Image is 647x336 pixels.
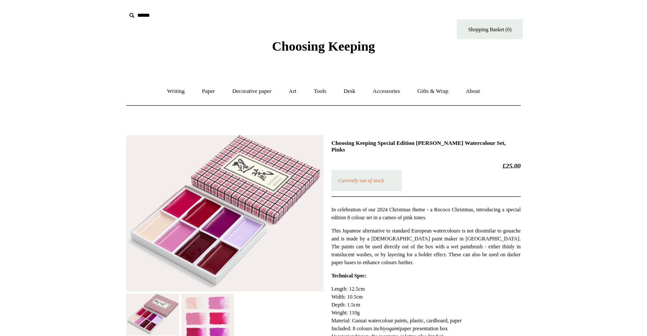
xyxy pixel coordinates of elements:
[331,206,521,222] p: In celebration of our 2024 Christmas theme - a Rococo Christmas, introducing a special edition 8 ...
[272,46,375,52] a: Choosing Keeping
[281,80,304,103] a: Art
[331,162,521,170] h2: £25.00
[126,135,323,292] img: Choosing Keeping Special Edition Marie-Antoinette Watercolour Set, Pinks
[331,273,367,279] strong: Technical Spec:
[306,80,335,103] a: Tools
[159,80,193,103] a: Writing
[194,80,223,103] a: Paper
[365,80,408,103] a: Accessories
[331,140,521,153] h1: Choosing Keeping Special Edition [PERSON_NAME] Watercolour Set, Pinks
[378,325,400,332] em: chiyogami
[458,80,488,103] a: About
[331,227,521,266] p: This Japanese alternative to standard European watercolours is not dissimilar to gouache and is m...
[272,39,375,53] span: Choosing Keeping
[457,19,523,39] a: Shopping Basket (0)
[224,80,279,103] a: Decorative paper
[338,177,384,184] em: Currently out of stock
[336,80,364,103] a: Desk
[409,80,456,103] a: Gifts & Wrap
[126,294,179,336] img: Choosing Keeping Special Edition Marie-Antoinette Watercolour Set, Pinks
